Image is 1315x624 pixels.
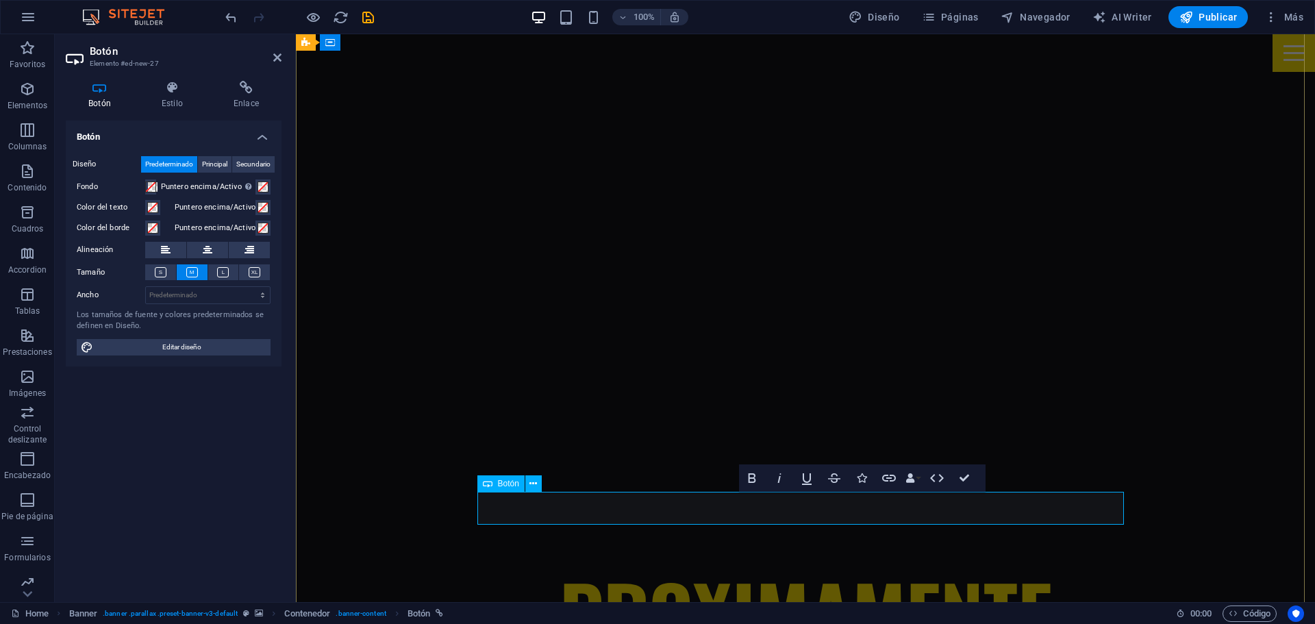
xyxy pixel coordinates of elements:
[77,220,145,236] label: Color del borde
[77,242,145,258] label: Alineación
[612,9,661,25] button: 100%
[9,388,46,399] p: Imágenes
[175,220,255,236] label: Puntero encima/Activo
[198,156,231,173] button: Principal
[333,10,349,25] i: Volver a cargar página
[243,610,249,617] i: Este elemento es un preajuste personalizable
[766,464,792,492] button: Italic (Ctrl+I)
[903,464,923,492] button: Data Bindings
[77,339,271,355] button: Editar diseño
[922,10,979,24] span: Páginas
[4,470,51,481] p: Encabezado
[90,58,254,70] h3: Elemento #ed-new-27
[916,6,984,28] button: Páginas
[668,11,681,23] i: Al redimensionar, ajustar el nivel de zoom automáticamente para ajustarse al dispositivo elegido.
[69,606,98,622] span: Haz clic para seleccionar y doble clic para editar
[12,223,44,234] p: Cuadros
[1200,608,1202,619] span: :
[175,199,255,216] label: Puntero encima/Activo
[77,310,271,332] div: Los tamaños de fuente y colores predeterminados se definen en Diseño.
[1229,606,1270,622] span: Código
[1168,6,1249,28] button: Publicar
[821,464,847,492] button: Strikethrough
[11,606,49,622] a: Haz clic para cancelar la selección y doble clic para abrir páginas
[794,464,820,492] button: Underline (Ctrl+U)
[8,100,47,111] p: Elementos
[77,264,145,281] label: Tamaño
[103,606,238,622] span: . banner .parallax .preset-banner-v3-default
[739,464,765,492] button: Bold (Ctrl+B)
[408,606,430,622] span: Haz clic para seleccionar y doble clic para editar
[284,606,330,622] span: Haz clic para seleccionar y doble clic para editar
[255,610,263,617] i: Este elemento contiene un fondo
[336,606,386,622] span: . banner-content
[77,291,145,299] label: Ancho
[139,81,211,110] h4: Estilo
[1223,606,1277,622] button: Código
[849,464,875,492] button: Icons
[633,9,655,25] h6: 100%
[145,156,193,173] span: Predeterminado
[1087,6,1157,28] button: AI Writer
[90,45,281,58] h2: Botón
[1,511,53,522] p: Pie de página
[10,59,45,70] p: Favoritos
[97,339,266,355] span: Editar diseño
[498,479,519,488] span: Botón
[15,305,40,316] p: Tablas
[8,141,47,152] p: Columnas
[951,464,977,492] button: Confirm (Ctrl+⏎)
[1264,10,1303,24] span: Más
[924,464,950,492] button: HTML
[73,156,141,173] label: Diseño
[79,9,181,25] img: Editor Logo
[69,606,444,622] nav: breadcrumb
[1179,10,1238,24] span: Publicar
[849,10,900,24] span: Diseño
[202,156,227,173] span: Principal
[1001,10,1070,24] span: Navegador
[3,347,51,358] p: Prestaciones
[223,9,239,25] button: undo
[77,179,145,195] label: Fondo
[77,199,145,216] label: Color del texto
[1288,606,1304,622] button: Usercentrics
[211,81,281,110] h4: Enlace
[332,9,349,25] button: reload
[4,552,50,563] p: Formularios
[843,6,905,28] div: Diseño (Ctrl+Alt+Y)
[1176,606,1212,622] h6: Tiempo de la sesión
[436,610,443,617] i: Este elemento está vinculado
[1092,10,1152,24] span: AI Writer
[141,156,197,173] button: Predeterminado
[66,121,281,145] h4: Botón
[8,264,47,275] p: Accordion
[161,179,255,195] label: Puntero encima/Activo
[8,182,47,193] p: Contenido
[1259,6,1309,28] button: Más
[1190,606,1212,622] span: 00 00
[66,81,139,110] h4: Botón
[843,6,905,28] button: Diseño
[236,156,271,173] span: Secundario
[232,156,275,173] button: Secundario
[360,10,376,25] i: Guardar (Ctrl+S)
[995,6,1076,28] button: Navegador
[305,9,321,25] button: Haz clic para salir del modo de previsualización y seguir editando
[876,464,902,492] button: Link
[360,9,376,25] button: save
